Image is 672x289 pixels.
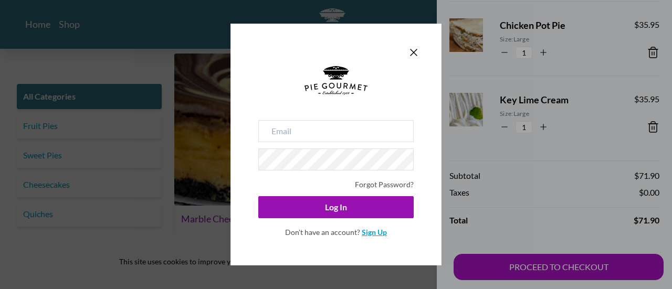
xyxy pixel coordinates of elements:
span: Don't have an account? [285,228,360,237]
button: Close panel [407,46,420,59]
a: Sign Up [362,228,387,237]
button: Log In [258,196,414,218]
input: Email [258,120,414,142]
a: Forgot Password? [355,180,414,189]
